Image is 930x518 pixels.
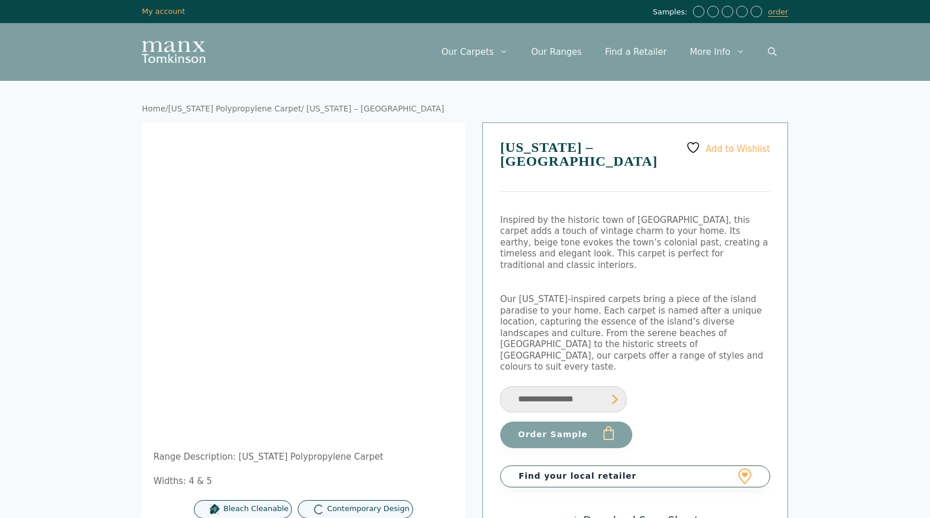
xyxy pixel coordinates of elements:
[142,41,205,63] img: Manx Tomkinson
[520,35,594,69] a: Our Ranges
[142,104,166,113] a: Home
[593,35,678,69] a: Find a Retailer
[500,422,632,448] button: Order Sample
[142,104,788,114] nav: Breadcrumb
[500,215,770,271] p: Inspired by the historic town of [GEOGRAPHIC_DATA], this carpet adds a touch of vintage charm to ...
[686,140,770,155] a: Add to Wishlist
[768,8,788,17] a: order
[430,35,520,69] a: Our Carpets
[500,140,770,192] h1: [US_STATE] – [GEOGRAPHIC_DATA]
[168,104,301,113] a: [US_STATE] Polypropylene Carpet
[652,8,690,17] span: Samples:
[142,7,185,16] a: My account
[500,294,770,373] p: Our [US_STATE]-inspired carpets bring a piece of the island paradise to your home. Each carpet is...
[756,35,788,69] a: Open Search Bar
[153,452,453,463] p: Range Description: [US_STATE] Polypropylene Carpet
[223,504,288,514] span: Bleach Cleanable
[430,35,788,69] nav: Primary
[706,143,770,154] span: Add to Wishlist
[327,504,410,514] span: Contemporary Design
[678,35,756,69] a: More Info
[500,465,770,487] a: Find your local retailer
[153,476,453,487] p: Widths: 4 & 5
